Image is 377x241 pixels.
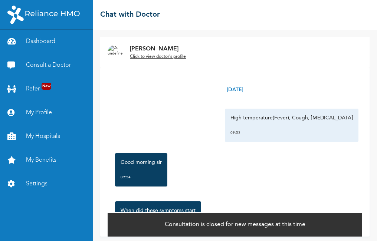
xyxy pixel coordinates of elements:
[121,174,162,181] div: 09:54
[227,86,243,94] p: [DATE]
[165,220,305,229] p: Consultation is closed for new messages at this time
[42,83,51,90] span: New
[121,159,162,166] p: Good morning sir
[100,9,160,20] h2: Chat with Doctor
[7,6,80,24] img: RelianceHMO's Logo
[130,44,186,53] p: [PERSON_NAME]
[230,114,353,122] p: High temperature(Fever), Cough, [MEDICAL_DATA]
[230,129,353,136] div: 09:53
[121,207,196,214] p: When did these symptoms start
[108,45,122,60] img: Dr. undefined`
[130,55,186,59] u: Click to view doctor's profile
